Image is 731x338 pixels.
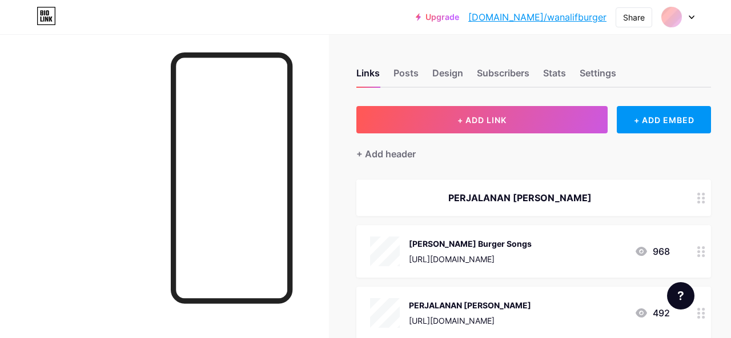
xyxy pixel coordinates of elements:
[356,66,380,87] div: Links
[409,253,532,265] div: [URL][DOMAIN_NAME]
[634,245,670,258] div: 968
[416,13,459,22] a: Upgrade
[634,306,670,320] div: 492
[477,66,529,87] div: Subscribers
[356,147,416,161] div: + Add header
[623,11,645,23] div: Share
[543,66,566,87] div: Stats
[393,66,419,87] div: Posts
[409,299,531,311] div: PERJALANAN [PERSON_NAME]
[457,115,507,125] span: + ADD LINK
[356,106,608,133] button: + ADD LINK
[409,315,531,327] div: [URL][DOMAIN_NAME]
[370,191,670,205] div: PERJALANAN [PERSON_NAME]
[580,66,616,87] div: Settings
[617,106,711,133] div: + ADD EMBED
[468,10,607,24] a: [DOMAIN_NAME]/wanalifburger
[432,66,463,87] div: Design
[409,238,532,250] div: [PERSON_NAME] Burger Songs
